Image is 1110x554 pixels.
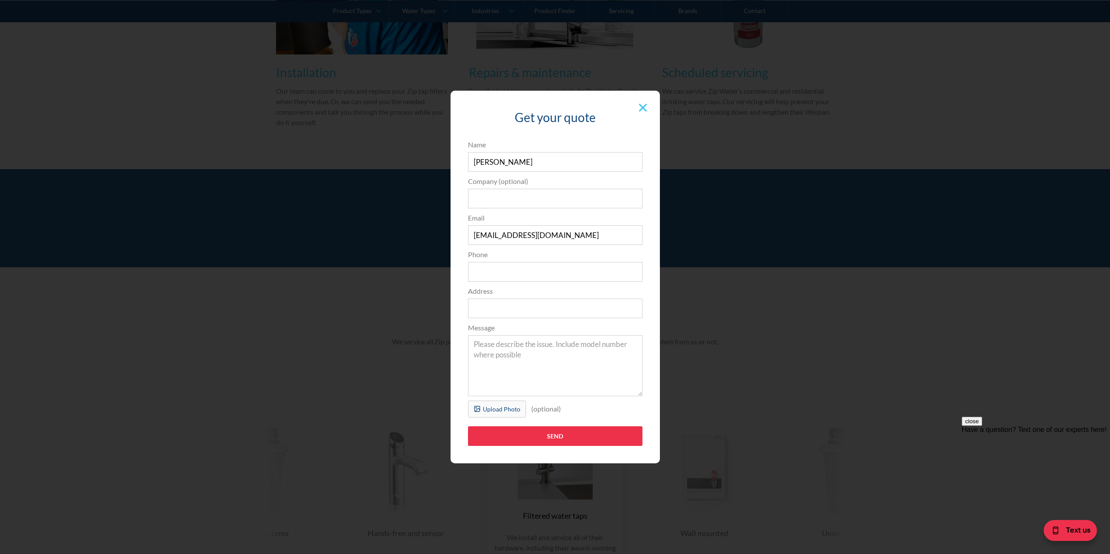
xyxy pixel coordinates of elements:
h3: Get your quote [468,108,642,126]
label: Upload Photo [468,401,526,418]
div: Upload Photo [483,404,520,414]
label: Phone [468,249,642,260]
label: Address [468,286,642,296]
input: Send [468,426,642,446]
label: Message [468,323,642,333]
iframe: podium webchat widget prompt [962,417,1110,521]
form: Popup Form Servicing [464,139,647,455]
label: Email [468,213,642,223]
label: Company (optional) [468,176,642,187]
iframe: podium webchat widget bubble [1040,510,1110,554]
label: Name [468,139,642,150]
div: (optional) [526,401,566,417]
